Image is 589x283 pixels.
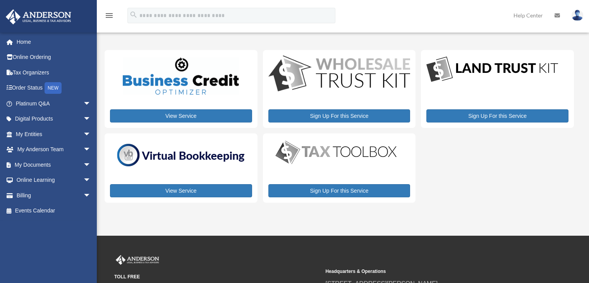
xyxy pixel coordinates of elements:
[129,10,138,19] i: search
[83,173,99,188] span: arrow_drop_down
[114,273,320,281] small: TOLL FREE
[5,126,103,142] a: My Entitiesarrow_drop_down
[5,173,103,188] a: Online Learningarrow_drop_down
[426,109,568,123] a: Sign Up For this Service
[325,267,531,276] small: Headquarters & Operations
[83,142,99,158] span: arrow_drop_down
[5,188,103,203] a: Billingarrow_drop_down
[83,111,99,127] span: arrow_drop_down
[5,203,103,219] a: Events Calendar
[5,50,103,65] a: Online Ordering
[572,10,583,21] img: User Pic
[114,255,161,265] img: Anderson Advisors Platinum Portal
[426,55,558,84] img: LandTrust_lgo-1.jpg
[83,157,99,173] span: arrow_drop_down
[83,126,99,142] span: arrow_drop_down
[5,65,103,80] a: Tax Organizers
[268,184,410,197] a: Sign Up For this Service
[268,109,410,123] a: Sign Up For this Service
[5,157,103,173] a: My Documentsarrow_drop_down
[5,142,103,157] a: My Anderson Teamarrow_drop_down
[5,80,103,96] a: Order StatusNEW
[110,184,252,197] a: View Service
[268,55,410,93] img: WS-Trust-Kit-lgo-1.jpg
[5,96,103,111] a: Platinum Q&Aarrow_drop_down
[83,96,99,112] span: arrow_drop_down
[105,11,114,20] i: menu
[45,82,62,94] div: NEW
[110,109,252,123] a: View Service
[5,34,103,50] a: Home
[3,9,74,24] img: Anderson Advisors Platinum Portal
[5,111,99,127] a: Digital Productsarrow_drop_down
[268,139,404,166] img: taxtoolbox_new-1.webp
[83,188,99,204] span: arrow_drop_down
[105,14,114,20] a: menu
